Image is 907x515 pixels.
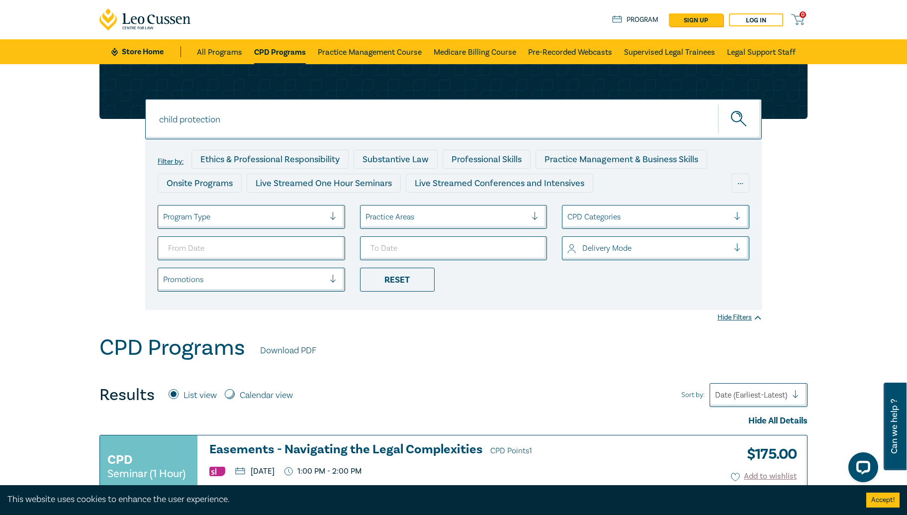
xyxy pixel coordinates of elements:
h4: Results [99,385,155,405]
input: select [365,211,367,222]
div: Onsite Programs [158,174,242,193]
div: National Programs [553,198,645,216]
iframe: LiveChat chat widget [840,448,882,490]
div: Reset [360,268,435,292]
input: To Date [360,236,547,260]
span: Sort by: [681,390,705,401]
div: Substantive Law [354,150,438,169]
a: Log in [729,13,783,26]
div: Hide All Details [99,414,808,427]
a: sign up [669,13,723,26]
div: Live Streamed Conferences and Intensives [406,174,593,193]
input: Sort by [715,390,717,401]
input: select [163,211,165,222]
div: Pre-Recorded Webcasts [320,198,435,216]
label: List view [183,389,217,402]
div: Professional Skills [443,150,531,169]
a: Legal Support Staff [727,39,796,64]
div: Practice Management & Business Skills [536,150,707,169]
h3: $ 175.00 [739,443,797,466]
span: CPD Points 1 [490,446,532,456]
div: Ethics & Professional Responsibility [191,150,349,169]
p: [DATE] [235,467,274,475]
p: 1:00 PM - 2:00 PM [284,467,362,476]
a: Easements - Navigating the Legal Complexities CPD Points1 [209,443,618,458]
div: Live Streamed One Hour Seminars [247,174,401,193]
span: Can we help ? [890,389,899,464]
input: select [163,274,165,285]
input: select [567,211,569,222]
div: ... [731,174,749,193]
a: CPD Programs [254,39,306,64]
div: Hide Filters [718,312,762,322]
input: From Date [158,236,345,260]
a: All Programs [197,39,242,64]
input: select [567,243,569,254]
div: Live Streamed Practical Workshops [158,198,315,216]
a: Pre-Recorded Webcasts [528,39,612,64]
label: Filter by: [158,158,183,166]
label: Calendar view [240,389,293,402]
a: Practice Management Course [318,39,422,64]
span: 0 [800,11,806,18]
small: Seminar (1 Hour) [107,469,185,479]
a: Supervised Legal Trainees [624,39,715,64]
div: This website uses cookies to enhance the user experience. [7,493,851,506]
button: Accept cookies [866,493,900,508]
input: Search for a program title, program description or presenter name [145,99,762,139]
a: Medicare Billing Course [434,39,516,64]
a: Download PDF [260,344,316,357]
img: Substantive Law [209,467,225,476]
button: Add to wishlist [731,471,797,482]
h3: CPD [107,451,132,469]
div: 10 CPD Point Packages [440,198,548,216]
a: Program [612,14,658,25]
h1: CPD Programs [99,335,245,361]
a: Store Home [111,46,181,57]
h3: Easements - Navigating the Legal Complexities [209,443,618,458]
